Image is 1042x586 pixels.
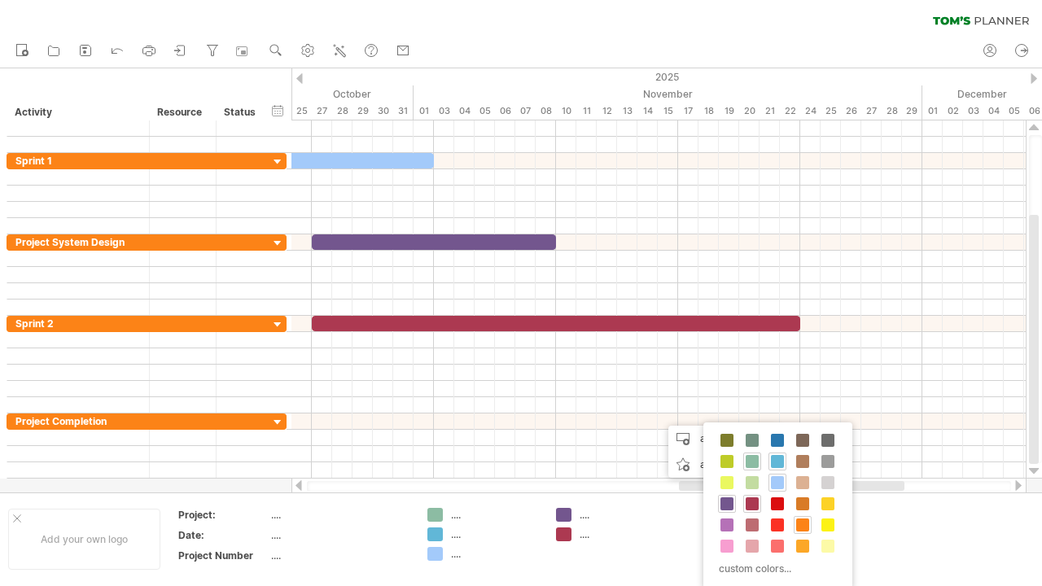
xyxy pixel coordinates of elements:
div: Thursday, 30 October 2025 [373,103,393,120]
div: Friday, 14 November 2025 [637,103,658,120]
div: .... [451,547,540,561]
div: Monday, 3 November 2025 [434,103,454,120]
div: Thursday, 6 November 2025 [495,103,515,120]
div: Project System Design [15,234,141,250]
div: Status [224,104,260,120]
div: Monday, 24 November 2025 [800,103,821,120]
div: Thursday, 4 December 2025 [983,103,1004,120]
div: Resource [157,104,207,120]
div: Tuesday, 11 November 2025 [576,103,597,120]
div: Tuesday, 28 October 2025 [332,103,352,120]
div: Tuesday, 18 November 2025 [698,103,719,120]
div: .... [271,508,408,522]
div: Saturday, 25 October 2025 [291,103,312,120]
div: .... [580,527,668,541]
div: Friday, 31 October 2025 [393,103,414,120]
div: add time block [668,426,780,452]
div: Wednesday, 19 November 2025 [719,103,739,120]
div: Thursday, 13 November 2025 [617,103,637,120]
div: Thursday, 27 November 2025 [861,103,882,120]
div: .... [271,549,408,562]
div: add icon [668,452,780,478]
div: Wednesday, 5 November 2025 [475,103,495,120]
div: Monday, 10 November 2025 [556,103,576,120]
div: Project Number [178,549,268,562]
div: Tuesday, 4 November 2025 [454,103,475,120]
div: Wednesday, 3 December 2025 [963,103,983,120]
div: Date: [178,528,268,542]
div: Friday, 21 November 2025 [760,103,780,120]
div: Tuesday, 25 November 2025 [821,103,841,120]
div: Monday, 27 October 2025 [312,103,332,120]
div: November 2025 [414,85,922,103]
div: Saturday, 15 November 2025 [658,103,678,120]
div: Monday, 1 December 2025 [922,103,943,120]
div: Activity [15,104,140,120]
div: Sprint 2 [15,316,141,331]
div: Tuesday, 2 December 2025 [943,103,963,120]
div: .... [271,528,408,542]
div: .... [451,527,540,541]
div: Monday, 17 November 2025 [678,103,698,120]
div: Friday, 5 December 2025 [1004,103,1024,120]
div: Sprint 1 [15,153,141,168]
div: Thursday, 20 November 2025 [739,103,760,120]
div: Wednesday, 29 October 2025 [352,103,373,120]
div: Add your own logo [8,509,160,570]
div: Wednesday, 12 November 2025 [597,103,617,120]
div: Project: [178,508,268,522]
div: Saturday, 29 November 2025 [902,103,922,120]
div: Wednesday, 26 November 2025 [841,103,861,120]
div: Project Completion [15,413,141,429]
div: Saturday, 22 November 2025 [780,103,800,120]
div: Friday, 7 November 2025 [515,103,536,120]
div: Friday, 28 November 2025 [882,103,902,120]
div: .... [451,508,540,522]
div: .... [580,508,668,522]
div: custom colors... [711,558,839,579]
div: Saturday, 1 November 2025 [414,103,434,120]
div: Saturday, 8 November 2025 [536,103,556,120]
